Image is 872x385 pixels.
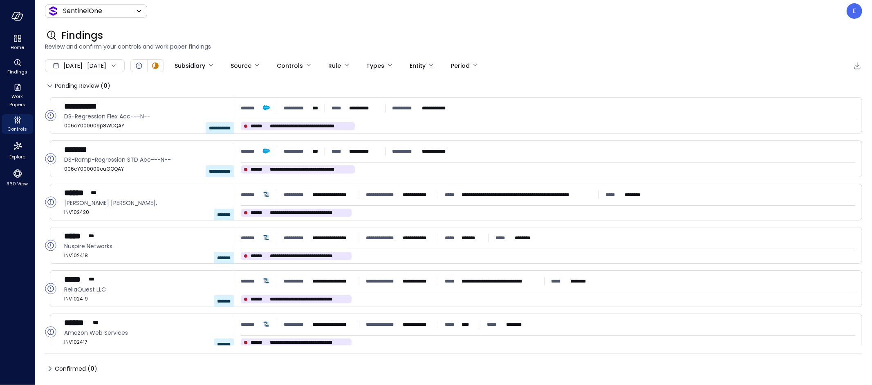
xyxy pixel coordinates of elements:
div: Open [45,110,56,121]
div: Open [134,61,144,71]
span: Work Papers [5,92,30,109]
span: INV102420 [64,208,227,216]
span: Nuspire Networks [64,242,227,251]
div: Subsidiary [175,59,205,73]
span: 006cY000009ouGOQAY [64,165,227,173]
div: Home [2,33,33,52]
div: Open [45,196,56,208]
div: Controls [277,59,303,73]
div: Rule [328,59,341,73]
div: ( ) [87,364,97,373]
div: Open [45,153,56,165]
div: Open [45,283,56,294]
span: DS-Regression Flex Acc---N-- [64,112,227,121]
span: 0 [103,82,108,90]
div: Open [45,326,56,338]
div: Types [366,59,384,73]
div: Eleanor Yehudai [847,3,862,19]
span: 006cY000009p8WDQAY [64,122,227,130]
span: Controls [8,125,27,133]
span: ReliaQuest LLC [64,285,227,294]
span: Confirmed [55,362,97,375]
p: SentinelOne [63,6,102,16]
span: Amazon Web Services [64,328,227,337]
span: [DATE] [63,61,83,70]
div: Entity [410,59,426,73]
div: Open [45,240,56,251]
p: E [853,6,856,16]
span: Findings [7,68,27,76]
span: 360 View [7,180,28,188]
div: Work Papers [2,82,33,109]
span: INV102419 [64,295,227,303]
div: Period [451,59,470,73]
span: Findings [61,29,103,42]
div: Explore [2,139,33,162]
span: Review and confirm your controls and work paper findings [45,42,862,51]
div: Source [231,59,251,73]
img: Icon [48,6,58,16]
span: INV102418 [64,251,227,260]
span: Explore [9,153,25,161]
div: Controls [2,114,33,134]
span: INV102417 [64,338,227,346]
span: Pending Review [55,79,110,92]
div: In Progress [150,61,160,71]
span: 0 [90,365,94,373]
div: Findings [2,57,33,77]
div: ( ) [101,81,110,90]
span: DS-Ramp-Regression STD Acc---N-- [64,155,227,164]
span: Stroz Friedberg, [64,198,227,207]
div: 360 View [2,167,33,189]
span: Home [11,43,24,51]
